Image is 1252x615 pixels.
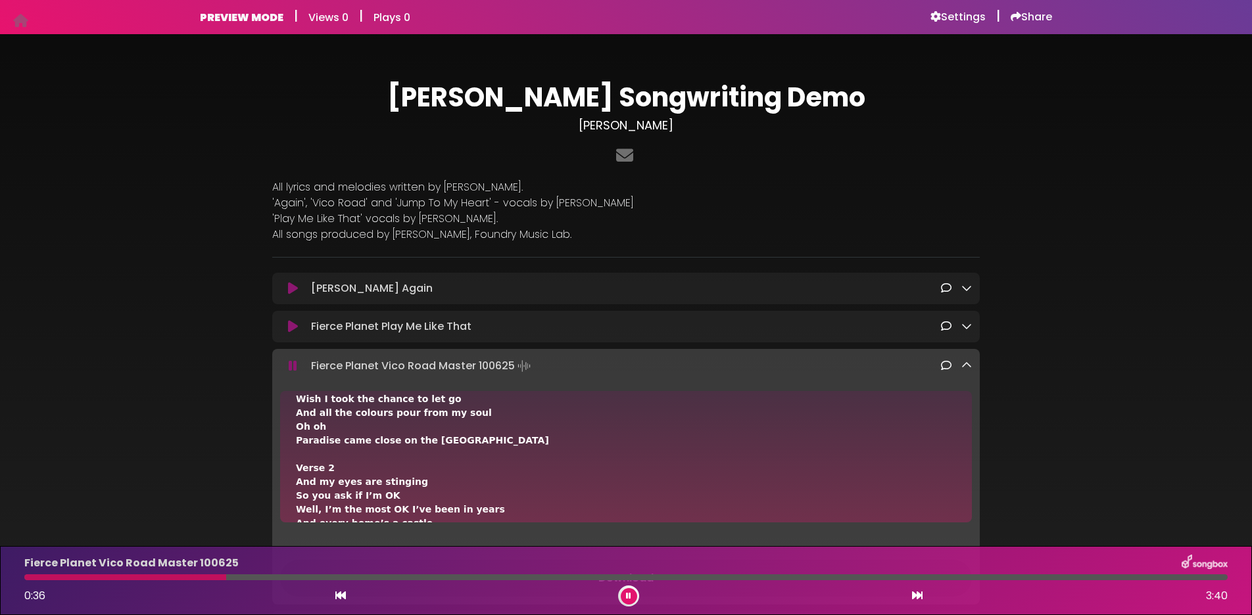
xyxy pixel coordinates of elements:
h6: Plays 0 [373,11,410,24]
p: Fierce Planet Play Me Like That [311,319,471,334]
h5: | [996,8,1000,24]
span: 3:40 [1206,588,1228,604]
p: Fierce Planet Vico Road Master 100625 [24,555,239,571]
h3: [PERSON_NAME] [272,118,980,133]
p: All lyrics and melodies written by [PERSON_NAME]. [272,179,980,195]
img: songbox-logo-white.png [1182,555,1228,572]
p: All songs produced by [PERSON_NAME], Foundry Music Lab. [272,227,980,242]
p: 'Again', 'Vico Road' and 'Jump To My Heart' - vocals by [PERSON_NAME] [272,195,980,211]
h5: | [359,8,363,24]
img: waveform4.gif [515,357,533,375]
a: Settings [930,11,986,24]
h6: Views 0 [308,11,349,24]
h6: PREVIEW MODE [200,11,283,24]
a: Share [1011,11,1052,24]
p: 'Play Me Like That' vocals by [PERSON_NAME]. [272,211,980,227]
p: [PERSON_NAME] Again [311,281,433,296]
p: Fierce Planet Vico Road Master 100625 [311,357,533,375]
h5: | [294,8,298,24]
span: 0:36 [24,588,45,603]
h1: [PERSON_NAME] Songwriting Demo [272,81,980,113]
